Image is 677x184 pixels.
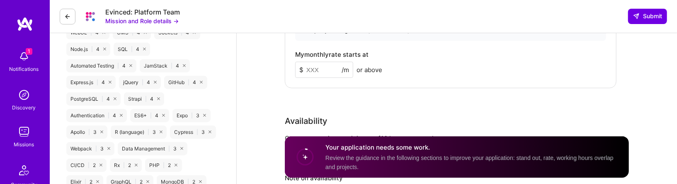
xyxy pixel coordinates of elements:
[164,76,207,89] div: GitHub 4
[66,76,116,89] div: Express.js 4
[203,114,206,117] i: icon Close
[110,159,142,172] div: Rx 2
[17,17,33,31] img: logo
[82,8,99,25] img: Company Logo
[200,81,203,84] i: icon Close
[285,134,616,143] div: Company requires a minimum of 40 hours per week
[111,126,167,139] div: R (language) 3
[97,79,98,86] span: |
[285,115,327,127] div: Availability
[163,162,165,169] span: |
[295,51,369,58] h4: My monthly rate starts at
[633,12,662,20] span: Submit
[107,147,110,150] i: icon Close
[295,62,382,78] div: To add a monthly rate, update availability to 40h/week
[66,92,121,106] div: PostgreSQL 4
[102,96,103,102] span: |
[88,129,90,136] span: |
[108,112,109,119] span: |
[160,131,163,133] i: icon Close
[100,131,103,133] i: icon Close
[12,103,36,112] div: Discovery
[66,142,114,155] div: Webpack 3
[95,145,97,152] span: |
[148,129,149,136] span: |
[130,109,169,122] div: ES6+ 4
[183,64,186,67] i: icon Close
[64,13,71,20] i: icon LeftArrowDark
[16,48,32,65] img: bell
[105,17,179,25] button: Mission and Role details →
[140,59,190,73] div: JamStack 4
[171,63,172,69] span: |
[209,131,211,133] i: icon Close
[143,48,146,51] i: icon Close
[118,142,187,155] div: Data Management 3
[88,162,90,169] span: |
[154,81,157,84] i: icon Close
[342,65,349,74] span: /m
[26,48,32,55] span: 1
[66,126,107,139] div: Apollo 3
[142,79,143,86] span: |
[325,155,614,170] span: Review the guidance in the following sections to improve your application: stand out, rate, worki...
[175,164,177,167] i: icon Close
[199,180,202,183] i: icon Close
[16,87,32,103] img: discovery
[14,140,34,149] div: Missions
[162,114,165,117] i: icon Close
[114,97,116,100] i: icon Close
[129,64,132,67] i: icon Close
[10,65,39,73] div: Notifications
[103,48,106,51] i: icon Close
[295,62,353,78] input: XXX
[119,76,161,89] div: jQuery 4
[145,96,147,102] span: |
[146,180,149,183] i: icon Close
[135,164,138,167] i: icon Close
[114,43,150,56] div: SQL 4
[299,65,303,74] span: $
[66,59,136,73] div: Automated Testing 4
[91,46,93,53] span: |
[197,129,198,136] span: |
[191,112,193,119] span: |
[633,13,640,19] i: icon SendLight
[124,92,164,106] div: Strapi 4
[157,97,160,100] i: icon Close
[117,63,119,69] span: |
[150,112,152,119] span: |
[131,46,133,53] span: |
[357,65,382,74] span: or above
[105,8,180,17] div: Evinced: Platform Team
[66,159,107,172] div: CI/CD 2
[66,109,127,122] div: Authentication 4
[16,123,32,140] img: teamwork
[120,114,123,117] i: icon Close
[325,143,619,152] h4: Your application needs some work.
[145,159,182,172] div: PHP 2
[172,109,210,122] div: Expo 3
[66,43,110,56] div: Node.js 4
[99,164,102,167] i: icon Close
[180,147,183,150] i: icon Close
[109,81,112,84] i: icon Close
[123,162,125,169] span: |
[96,180,99,183] i: icon Close
[14,160,34,180] img: Community
[188,79,189,86] span: |
[170,126,216,139] div: Cypress 3
[168,145,170,152] span: |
